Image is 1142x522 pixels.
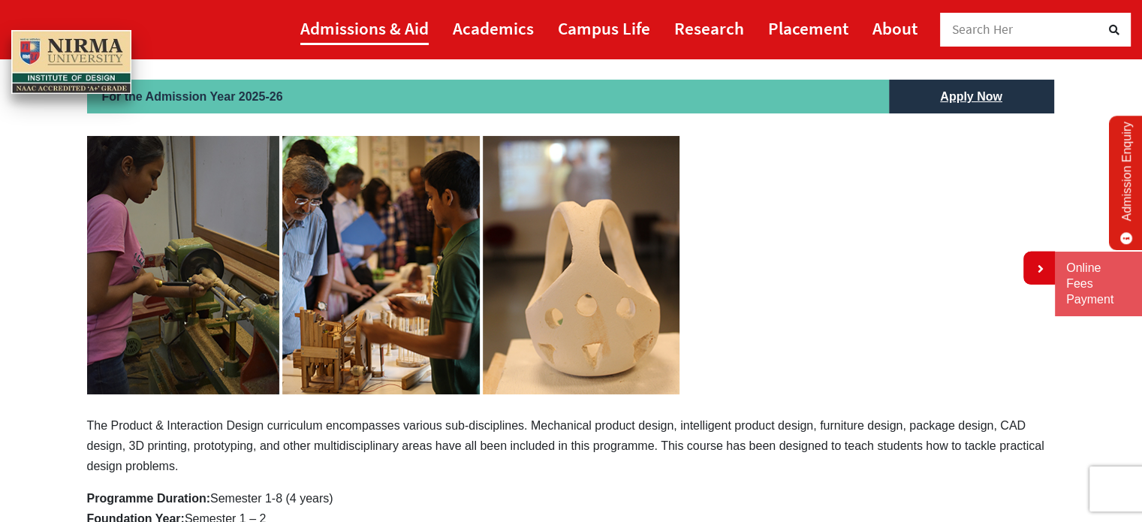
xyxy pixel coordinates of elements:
[300,11,429,45] a: Admissions & Aid
[87,492,210,505] b: Programme Duration:
[11,30,131,95] img: main_logo
[453,11,534,45] a: Academics
[87,136,679,394] img: ID
[674,11,744,45] a: Research
[1066,261,1131,307] a: Online Fees Payment
[87,80,889,113] h2: For the Admission Year 2025-26
[925,80,1017,113] a: Apply Now
[87,136,1056,476] p: The Product & Interaction Design curriculum encompasses various sub-disciplines. Mechanical produ...
[558,11,650,45] a: Campus Life
[768,11,848,45] a: Placement
[872,11,918,45] a: About
[952,21,1014,38] span: Search Her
